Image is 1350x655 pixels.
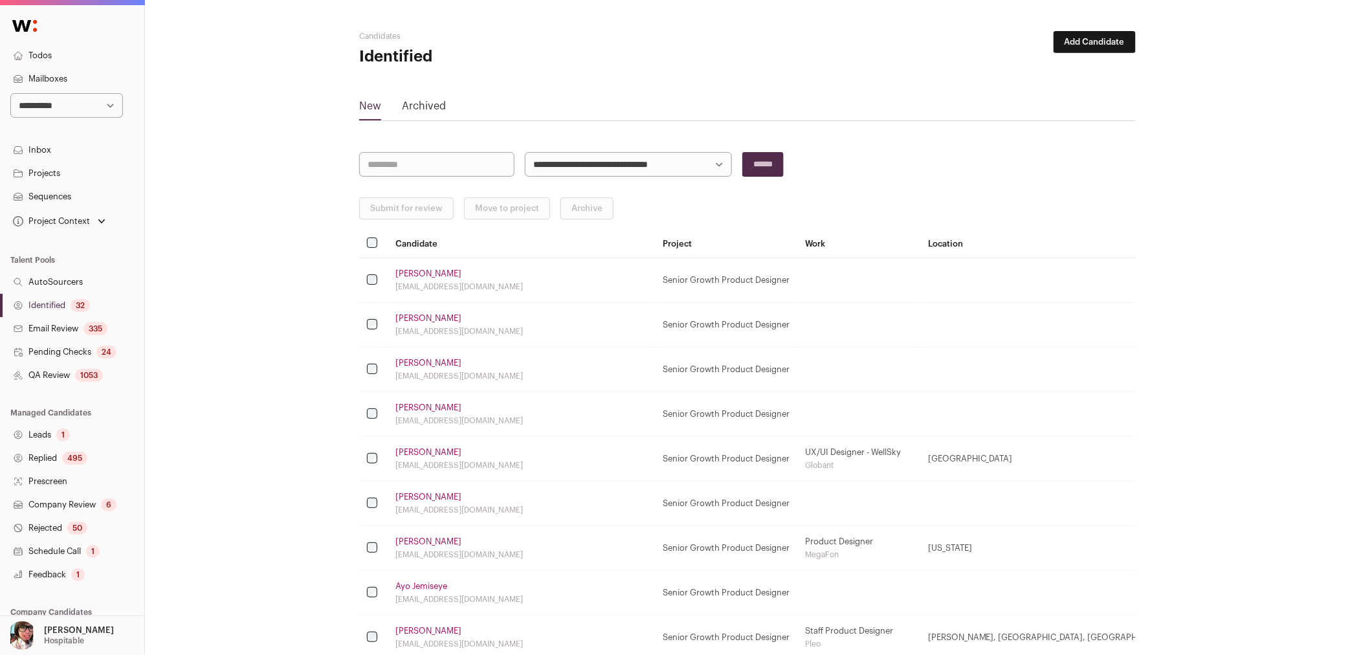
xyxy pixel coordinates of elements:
a: Archived [402,98,446,119]
div: 1053 [75,369,103,382]
td: Senior Growth Product Designer [655,571,797,616]
button: Open dropdown [5,621,116,650]
div: 1 [71,568,85,581]
a: Ayo Jemiseye [395,581,447,592]
div: [EMAIL_ADDRESS][DOMAIN_NAME] [395,460,647,471]
div: Project Context [10,216,90,227]
div: Globant [805,460,913,471]
a: [PERSON_NAME] [395,626,461,636]
td: Senior Growth Product Designer [655,258,797,303]
a: [PERSON_NAME] [395,492,461,502]
td: UX/UI Designer - WellSky [797,437,920,482]
td: Senior Growth Product Designer [655,526,797,571]
th: Work [797,230,920,258]
div: [EMAIL_ADDRESS][DOMAIN_NAME] [395,416,647,426]
td: [US_STATE] [920,526,1199,571]
td: Senior Growth Product Designer [655,437,797,482]
a: [PERSON_NAME] [395,358,461,368]
div: 1 [56,428,70,441]
a: [PERSON_NAME] [395,537,461,547]
button: Add Candidate [1054,31,1136,53]
button: Open dropdown [10,212,108,230]
h2: Candidates [359,31,618,41]
div: MegaFon [805,550,913,560]
a: New [359,98,381,119]
a: [PERSON_NAME] [395,403,461,413]
div: [EMAIL_ADDRESS][DOMAIN_NAME] [395,326,647,337]
div: [EMAIL_ADDRESS][DOMAIN_NAME] [395,505,647,515]
th: Location [920,230,1199,258]
div: 6 [101,498,116,511]
h1: Identified [359,47,618,67]
td: Senior Growth Product Designer [655,482,797,526]
img: Wellfound [5,13,44,39]
div: 495 [62,452,87,465]
td: Product Designer [797,526,920,571]
div: 32 [71,299,90,312]
td: [GEOGRAPHIC_DATA] [920,437,1199,482]
div: [EMAIL_ADDRESS][DOMAIN_NAME] [395,594,647,605]
p: Hospitable [44,636,84,646]
div: 335 [83,322,107,335]
td: Senior Growth Product Designer [655,348,797,392]
div: [EMAIL_ADDRESS][DOMAIN_NAME] [395,371,647,381]
a: [PERSON_NAME] [395,313,461,324]
a: [PERSON_NAME] [395,269,461,279]
img: 14759586-medium_jpg [8,621,36,650]
div: 24 [96,346,116,359]
div: 1 [86,545,100,558]
div: [EMAIL_ADDRESS][DOMAIN_NAME] [395,550,647,560]
a: [PERSON_NAME] [395,447,461,458]
div: [EMAIL_ADDRESS][DOMAIN_NAME] [395,639,647,649]
td: Senior Growth Product Designer [655,392,797,437]
th: Candidate [388,230,655,258]
div: Pleo [805,639,913,649]
div: [EMAIL_ADDRESS][DOMAIN_NAME] [395,282,647,292]
th: Project [655,230,797,258]
div: 50 [67,522,87,535]
td: Senior Growth Product Designer [655,303,797,348]
p: [PERSON_NAME] [44,625,114,636]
